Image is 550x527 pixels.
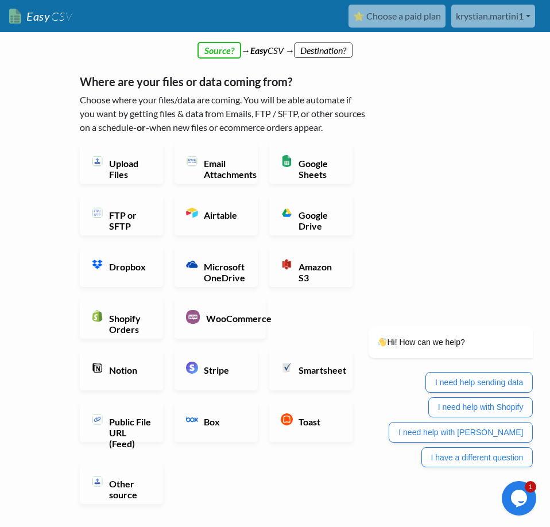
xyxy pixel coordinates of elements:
[186,155,198,167] img: Email New CSV or XLSX File App & API
[9,5,72,28] a: EasyCSV
[106,261,152,272] h6: Dropbox
[80,299,163,339] a: Shopify Orders
[91,475,103,487] img: Other Source App & API
[281,413,293,425] img: Toast App & API
[68,32,482,57] div: → CSV →
[281,362,293,374] img: Smartsheet App & API
[269,350,353,390] a: Smartsheet
[186,413,198,425] img: Box App & API
[281,155,293,167] img: Google Sheets App & API
[80,402,163,442] a: Public File URL (Feed)
[186,207,198,219] img: Airtable App & API
[296,365,341,375] h6: Smartsheet
[80,247,163,287] a: Dropbox
[451,5,535,28] a: krystian.martini1
[106,210,152,231] h6: FTP or SFTP
[201,365,246,375] h6: Stripe
[203,313,254,324] h6: WooCommerce
[201,158,246,180] h6: Email Attachments
[201,261,246,283] h6: Microsoft OneDrive
[91,310,103,322] img: Shopify App & API
[269,402,353,442] a: Toast
[106,365,152,375] h6: Notion
[80,195,163,235] a: FTP or SFTP
[269,247,353,287] a: Amazon S3
[186,310,200,324] img: WooCommerce App & API
[91,413,103,425] img: Public File URL App & API
[91,258,103,270] img: Dropbox App & API
[80,350,163,390] a: Notion
[269,195,353,235] a: Google Drive
[91,155,103,167] img: Upload Files App & API
[175,402,258,442] a: Box
[201,210,246,220] h6: Airtable
[80,144,163,184] a: Upload Files
[106,313,152,335] h6: Shopify Orders
[175,299,266,339] a: WooCommerce
[80,75,367,88] h5: Where are your files or data coming from?
[106,478,152,500] h6: Other source
[296,416,341,427] h6: Toast
[348,5,446,28] a: ⭐ Choose a paid plan
[175,350,258,390] a: Stripe
[502,481,539,516] iframe: chat widget
[133,122,149,133] b: -or-
[91,362,103,374] img: Notion App & API
[80,464,163,504] a: Other source
[186,362,198,374] img: Stripe App & API
[175,195,258,235] a: Airtable
[281,207,293,219] img: Google Drive App & API
[50,9,72,24] span: CSV
[296,158,341,180] h6: Google Sheets
[332,223,539,475] iframe: chat widget
[186,258,198,270] img: Microsoft OneDrive App & API
[296,210,341,231] h6: Google Drive
[281,258,293,270] img: Amazon S3 App & API
[80,93,367,134] p: Choose where your files/data are coming. You will be able automate if you want by getting files &...
[106,158,152,180] h6: Upload Files
[175,144,258,184] a: Email Attachments
[106,416,152,449] h6: Public File URL (Feed)
[91,207,103,219] img: FTP or SFTP App & API
[269,144,353,184] a: Google Sheets
[296,261,341,283] h6: Amazon S3
[201,416,246,427] h6: Box
[175,247,258,287] a: Microsoft OneDrive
